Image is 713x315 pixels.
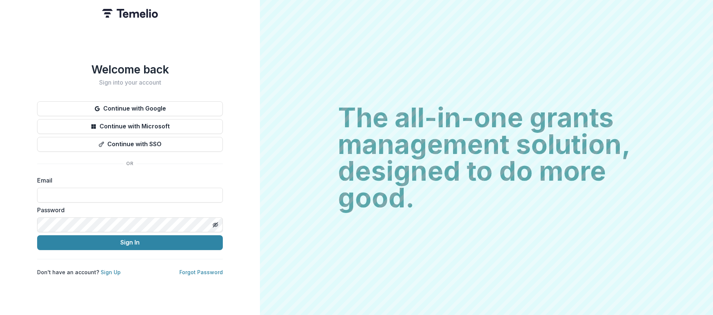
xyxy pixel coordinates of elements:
[37,235,223,250] button: Sign In
[101,269,121,275] a: Sign Up
[37,268,121,276] p: Don't have an account?
[37,176,218,185] label: Email
[209,219,221,231] button: Toggle password visibility
[37,137,223,152] button: Continue with SSO
[37,206,218,214] label: Password
[37,119,223,134] button: Continue with Microsoft
[179,269,223,275] a: Forgot Password
[37,79,223,86] h2: Sign into your account
[37,63,223,76] h1: Welcome back
[37,101,223,116] button: Continue with Google
[102,9,158,18] img: Temelio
